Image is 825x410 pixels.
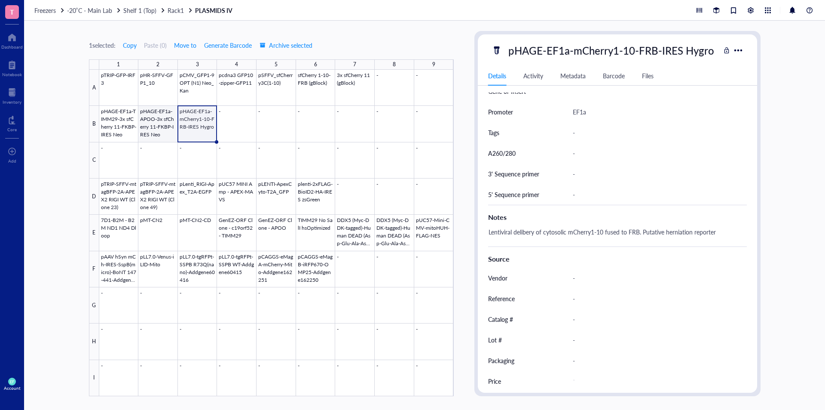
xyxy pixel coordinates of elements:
div: Barcode [603,71,625,80]
div: 9 [432,59,435,70]
span: Archive selected [260,42,312,49]
div: Files [642,71,654,80]
div: D [89,179,99,215]
div: Activity [523,71,543,80]
div: F [89,251,99,287]
a: -20˚C - Main Lab [67,6,122,14]
div: - [569,165,743,183]
button: Archive selected [259,38,313,52]
div: - [569,185,743,203]
span: Copy [123,42,137,49]
div: - [569,310,743,328]
span: -20˚C - Main Lab [67,6,112,15]
div: Tags [488,128,499,137]
div: 1 selected: [89,40,116,50]
div: pHAGE-EF1a-mCherry1-10-FRB-IRES Hygro [504,41,718,59]
div: 3 [196,59,199,70]
div: 3' Sequence primer [488,169,539,179]
div: - [569,331,743,349]
div: Add [8,158,16,163]
span: Rack1 [168,6,184,15]
a: PLASMIDS IV [195,6,234,14]
div: 5 [275,59,278,70]
div: H [89,324,99,360]
div: I [89,360,99,396]
a: Inventory [3,86,21,105]
div: Lentiviral delibery of cytosolic mCherry1-10 fused to FRB. Putative herniation reporter [485,226,743,247]
div: 4 [235,59,238,70]
button: Move to [174,38,197,52]
div: Metadata [560,71,586,80]
div: Lot # [488,335,502,345]
a: Dashboard [1,31,23,49]
div: Core [7,127,17,132]
div: E [89,215,99,251]
div: Promoter [488,107,513,117]
div: Packaging [488,356,514,365]
div: 8 [393,59,396,70]
div: - [569,123,743,142]
div: 5' Sequence primer [488,190,539,199]
div: Price [488,376,501,386]
button: Copy [122,38,137,52]
div: - [569,290,743,308]
div: - [569,373,740,389]
div: - [569,269,743,287]
span: Freezers [34,6,56,15]
div: 1 [117,59,120,70]
div: A260/280 [488,148,516,158]
a: Core [7,113,17,132]
div: - [569,144,743,162]
div: Dashboard [1,44,23,49]
div: Notes [488,212,747,222]
a: Shelf 1 (Top)Rack1 [123,6,193,14]
div: 7 [353,59,356,70]
span: EF [10,379,15,384]
a: Freezers [34,6,65,14]
div: Vendor [488,273,507,283]
div: Notebook [2,72,22,77]
div: A [89,70,99,106]
a: Notebook [2,58,22,77]
span: Shelf 1 (Top) [123,6,156,15]
div: Source [488,254,747,264]
span: Generate Barcode [204,42,252,49]
div: Account [4,385,21,391]
span: Move to [174,42,196,49]
div: Catalog # [488,314,513,324]
div: G [89,287,99,324]
div: C [89,142,99,179]
div: B [89,106,99,142]
button: Paste (0) [144,38,167,52]
div: EF1a [569,103,743,121]
span: T [10,6,14,17]
div: - [569,351,743,370]
button: Generate Barcode [204,38,252,52]
div: Inventory [3,99,21,105]
div: Reference [488,294,515,303]
div: 2 [156,59,159,70]
div: Details [488,71,506,80]
div: 6 [314,59,317,70]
